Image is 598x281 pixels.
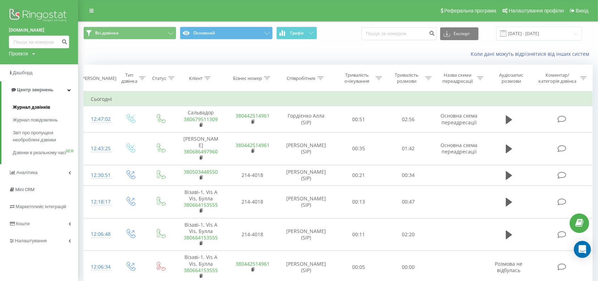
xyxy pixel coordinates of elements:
[433,132,485,165] td: Основна схема переадресації
[495,260,523,274] span: Розмова не відбулась
[227,185,278,218] td: 214-4018
[334,165,384,185] td: 00:21
[1,81,78,98] a: Центр звернень
[13,101,78,114] a: Журнал дзвінків
[384,218,433,251] td: 02:20
[9,27,69,34] a: [DOMAIN_NAME]
[576,8,588,13] span: Вихід
[227,218,278,251] td: 214-4018
[81,75,117,81] div: [PERSON_NAME]
[184,148,218,155] a: 380686497960
[444,8,497,13] span: Реферальна програма
[175,218,227,251] td: Візаві-1, Vis A Vis, Булла
[537,72,578,84] div: Коментар/категорія дзвінка
[13,70,33,75] span: Дашборд
[340,72,374,84] div: Тривалість очікування
[384,165,433,185] td: 00:34
[509,8,564,13] span: Налаштування профілю
[236,260,270,267] a: 380442514961
[175,106,227,133] td: Сальвадор
[152,75,166,81] div: Статус
[334,218,384,251] td: 00:11
[13,149,66,156] span: Дзвінки в реальному часі
[16,204,66,209] span: Маркетплейс інтеграцій
[9,36,69,48] input: Пошук за номером
[13,129,74,144] span: Звіт про пропущені необроблені дзвінки
[236,142,270,148] a: 380442514961
[334,185,384,218] td: 00:13
[334,132,384,165] td: 00:35
[433,106,485,133] td: Основна схема переадресації
[9,50,28,57] div: Проекти
[91,112,108,126] div: 12:47:02
[184,267,218,274] a: 380664153555
[440,27,478,40] button: Експорт
[13,146,78,159] a: Дзвінки в реальному часіNEW
[233,75,262,81] div: Бізнес номер
[184,116,218,123] a: 380679511309
[492,72,531,84] div: Аудіозапис розмови
[13,114,78,126] a: Журнал повідомлень
[278,165,334,185] td: [PERSON_NAME] (SIP)
[184,201,218,208] a: 380664153555
[91,227,108,241] div: 12:06:48
[180,27,273,39] button: Основний
[384,106,433,133] td: 02:56
[278,185,334,218] td: [PERSON_NAME] (SIP)
[574,241,591,258] div: Open Intercom Messenger
[334,106,384,133] td: 00:51
[361,27,437,40] input: Пошук за номером
[278,106,334,133] td: Гордієнко Алла (SIP)
[121,72,137,84] div: Тип дзвінка
[91,142,108,156] div: 12:43:25
[384,185,433,218] td: 00:47
[276,27,317,39] button: Графік
[16,221,29,226] span: Кошти
[13,104,50,111] span: Журнал дзвінків
[15,187,34,192] span: Mini CRM
[91,168,108,182] div: 12:30:51
[384,132,433,165] td: 01:42
[175,185,227,218] td: Візаві-1, Vis A Vis, Булла
[290,31,304,36] span: Графік
[9,7,69,25] img: Ringostat logo
[91,195,108,209] div: 12:18:17
[17,87,53,92] span: Центр звернень
[278,218,334,251] td: [PERSON_NAME] (SIP)
[184,168,218,175] a: 380503448550
[440,72,475,84] div: Назва схеми переадресації
[390,72,423,84] div: Тривалість розмови
[91,260,108,274] div: 12:06:34
[287,75,316,81] div: Співробітник
[13,117,58,124] span: Журнал повідомлень
[15,238,47,243] span: Налаштування
[13,126,78,146] a: Звіт про пропущені необроблені дзвінки
[184,234,218,241] a: 380664153555
[236,112,270,119] a: 380442514961
[83,27,176,39] button: Всі дзвінки
[16,170,38,175] span: Аналiтика
[278,132,334,165] td: [PERSON_NAME] (SIP)
[84,92,593,106] td: Сьогодні
[175,132,227,165] td: [PERSON_NAME]
[471,50,593,57] a: Коли дані можуть відрізнятися вiд інших систем
[227,165,278,185] td: 214-4018
[189,75,203,81] div: Клієнт
[95,30,118,36] span: Всі дзвінки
